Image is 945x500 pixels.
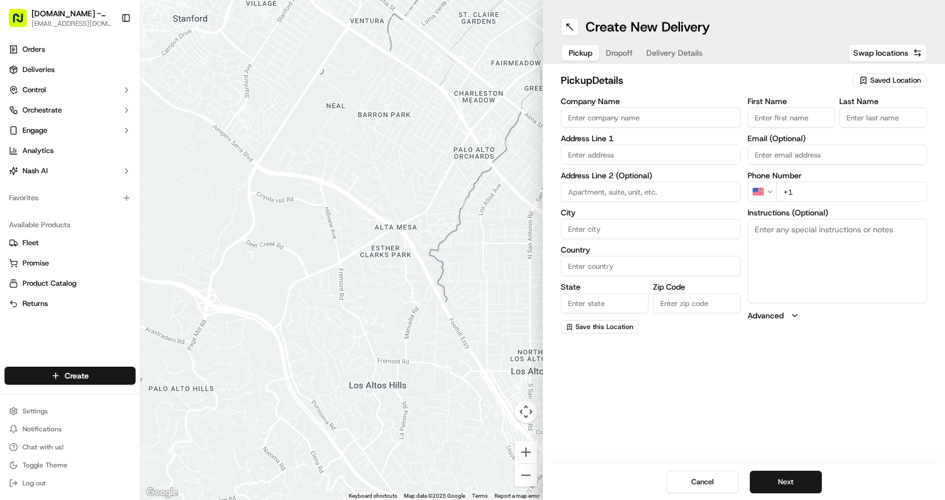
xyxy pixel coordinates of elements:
span: Promise [22,258,49,268]
span: Toggle Theme [22,461,67,470]
button: Nash AI [4,162,136,180]
a: Product Catalog [9,278,131,289]
input: Enter phone number [776,182,928,202]
a: Report a map error [494,493,539,499]
button: Control [4,81,136,99]
label: Country [561,246,741,254]
a: Analytics [4,142,136,160]
span: Knowledge Base [22,251,86,263]
div: 📗 [11,253,20,262]
input: Enter company name [561,107,741,128]
label: First Name [748,97,835,105]
div: 💻 [95,253,104,262]
span: [DATE] [100,174,123,183]
span: Swap locations [853,47,908,58]
label: Zip Code [653,283,741,291]
button: Keyboard shortcuts [349,492,397,500]
input: Enter state [561,293,649,313]
button: [DOMAIN_NAME] - The Colony [31,8,112,19]
button: Swap locations [848,44,927,62]
span: Nash AI [22,166,48,176]
button: See all [174,144,205,157]
a: Powered byPylon [79,278,136,287]
button: Promise [4,254,136,272]
span: • [37,205,41,214]
input: Enter last name [839,107,927,128]
span: Dropoff [606,47,633,58]
button: Orchestrate [4,101,136,119]
input: Enter email address [748,145,928,165]
span: • [93,174,97,183]
span: Map data ©2025 Google [404,493,465,499]
span: Log out [22,479,46,488]
span: Orchestrate [22,105,62,115]
img: 1736555255976-a54dd68f-1ca7-489b-9aae-adbdc363a1c4 [22,175,31,184]
span: Chat with us! [22,443,64,452]
label: Phone Number [748,172,928,179]
div: Available Products [4,216,136,234]
a: Promise [9,258,131,268]
button: Create [4,367,136,385]
label: Address Line 1 [561,134,741,142]
span: Pickup [569,47,592,58]
button: Chat with us! [4,439,136,455]
label: Instructions (Optional) [748,209,928,217]
span: Engage [22,125,47,136]
button: Cancel [667,471,739,493]
button: Notifications [4,421,136,437]
button: Next [750,471,822,493]
input: Enter address [561,145,741,165]
img: 1736555255976-a54dd68f-1ca7-489b-9aae-adbdc363a1c4 [11,107,31,128]
a: Fleet [9,238,131,248]
span: Saved Location [870,75,921,85]
input: Got a question? Start typing here... [29,73,202,84]
label: Company Name [561,97,741,105]
input: Enter zip code [653,293,741,313]
label: City [561,209,741,217]
div: Favorites [4,189,136,207]
span: Create [65,370,89,381]
button: [DOMAIN_NAME] - The Colony[EMAIL_ADDRESS][DOMAIN_NAME] [4,4,116,31]
button: Save this Location [561,320,638,334]
span: Notifications [22,425,62,434]
button: Start new chat [191,111,205,124]
span: Deliveries [22,65,55,75]
button: Fleet [4,234,136,252]
button: Zoom out [515,464,537,487]
span: Pylon [112,279,136,287]
label: State [561,283,649,291]
img: Google [143,485,181,500]
label: Address Line 2 (Optional) [561,172,741,179]
span: Settings [22,407,48,416]
span: Fleet [22,238,39,248]
span: [DATE] [43,205,66,214]
input: Enter city [561,219,741,239]
span: API Documentation [106,251,181,263]
button: Settings [4,403,136,419]
a: Open this area in Google Maps (opens a new window) [143,485,181,500]
a: Returns [9,299,131,309]
button: [EMAIL_ADDRESS][DOMAIN_NAME] [31,19,112,28]
button: Product Catalog [4,274,136,292]
span: Orders [22,44,45,55]
img: 8016278978528_b943e370aa5ada12b00a_72.png [24,107,44,128]
input: Enter first name [748,107,835,128]
img: Brigitte Vinadas [11,164,29,182]
span: Returns [22,299,48,309]
h2: pickup Details [561,73,846,88]
h1: Create New Delivery [586,18,710,36]
span: Save this Location [575,322,633,331]
span: Product Catalog [22,278,76,289]
img: Nash [11,11,34,34]
input: Enter country [561,256,741,276]
div: We're available if you need us! [51,119,155,128]
button: Engage [4,121,136,139]
button: Zoom in [515,441,537,463]
label: Email (Optional) [748,134,928,142]
div: Past conversations [11,146,75,155]
a: Deliveries [4,61,136,79]
span: Analytics [22,146,53,156]
a: 💻API Documentation [91,247,185,267]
